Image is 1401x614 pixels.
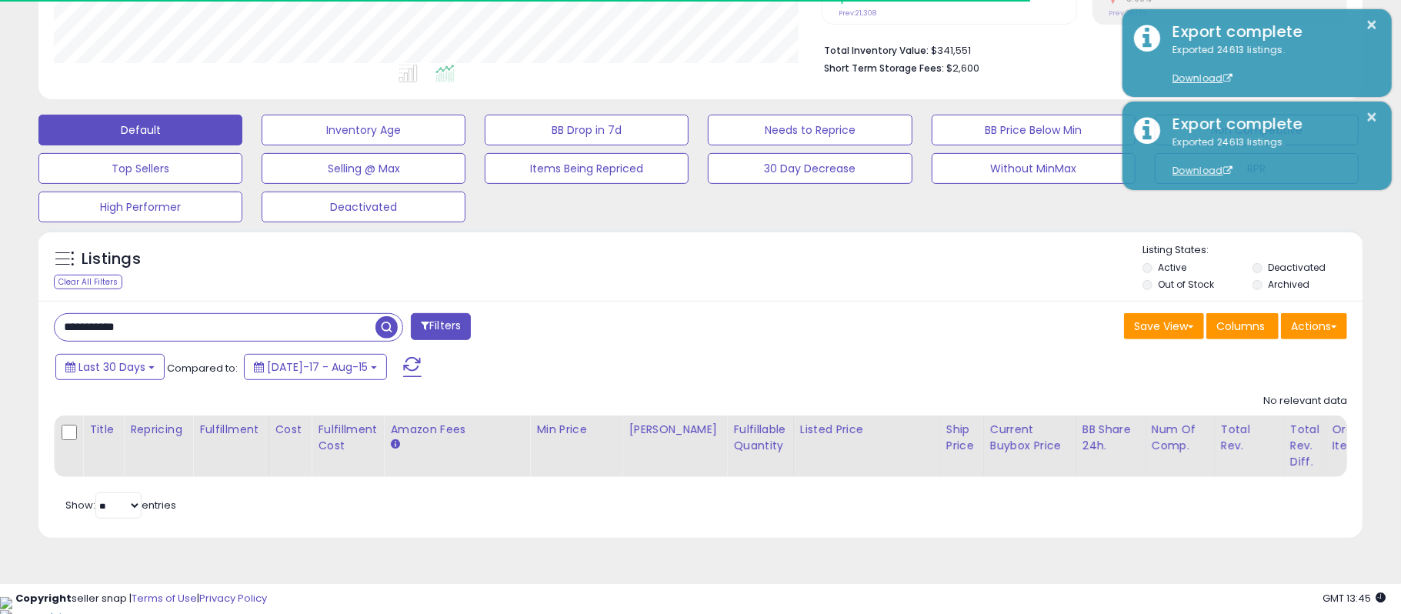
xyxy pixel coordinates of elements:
button: Without MinMax [932,153,1136,184]
div: Min Price [536,422,615,438]
div: Title [89,422,117,438]
button: Inventory Age [262,115,465,145]
button: × [1366,108,1379,127]
div: Fulfillment [199,422,262,438]
button: Needs to Reprice [708,115,912,145]
span: [DATE]-17 - Aug-15 [267,359,368,375]
button: Deactivated [262,192,465,222]
button: Filters [411,313,471,340]
label: Out of Stock [1158,278,1214,291]
button: Selling @ Max [262,153,465,184]
div: Ship Price [946,422,977,454]
small: Amazon Fees. [390,438,399,452]
label: Deactivated [1268,261,1326,274]
span: Columns [1216,319,1265,334]
button: [DATE]-17 - Aug-15 [244,354,387,380]
button: Save View [1124,313,1204,339]
div: Num of Comp. [1152,422,1208,454]
button: Last 30 Days [55,354,165,380]
button: Actions [1281,313,1347,339]
label: Archived [1268,278,1309,291]
button: Top Sellers [38,153,242,184]
div: Clear All Filters [54,275,122,289]
button: × [1366,15,1379,35]
div: Repricing [130,422,186,438]
p: Listing States: [1142,243,1363,258]
div: Export complete [1161,113,1380,135]
label: Active [1158,261,1186,274]
div: Cost [275,422,305,438]
div: Ordered Items [1333,422,1389,454]
span: Last 30 Days [78,359,145,375]
button: 30 Day Decrease [708,153,912,184]
button: Columns [1206,313,1279,339]
div: No relevant data [1263,394,1347,409]
div: Fulfillable Quantity [733,422,786,454]
button: High Performer [38,192,242,222]
div: Exported 24613 listings. [1161,135,1380,179]
div: Total Rev. Diff. [1290,422,1319,470]
div: Fulfillment Cost [318,422,377,454]
div: Total Rev. [1221,422,1277,454]
a: Download [1173,72,1233,85]
h5: Listings [82,249,141,270]
a: Download [1173,164,1233,177]
div: Current Buybox Price [990,422,1069,454]
div: Listed Price [800,422,933,438]
button: BB Price Below Min [932,115,1136,145]
span: Show: entries [65,498,176,512]
div: Exported 24613 listings. [1161,43,1380,86]
div: BB Share 24h. [1082,422,1139,454]
button: Default [38,115,242,145]
div: [PERSON_NAME] [629,422,720,438]
span: Compared to: [167,361,238,375]
div: Export complete [1161,21,1380,43]
button: Items Being Repriced [485,153,689,184]
button: BB Drop in 7d [485,115,689,145]
div: Amazon Fees [390,422,523,438]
